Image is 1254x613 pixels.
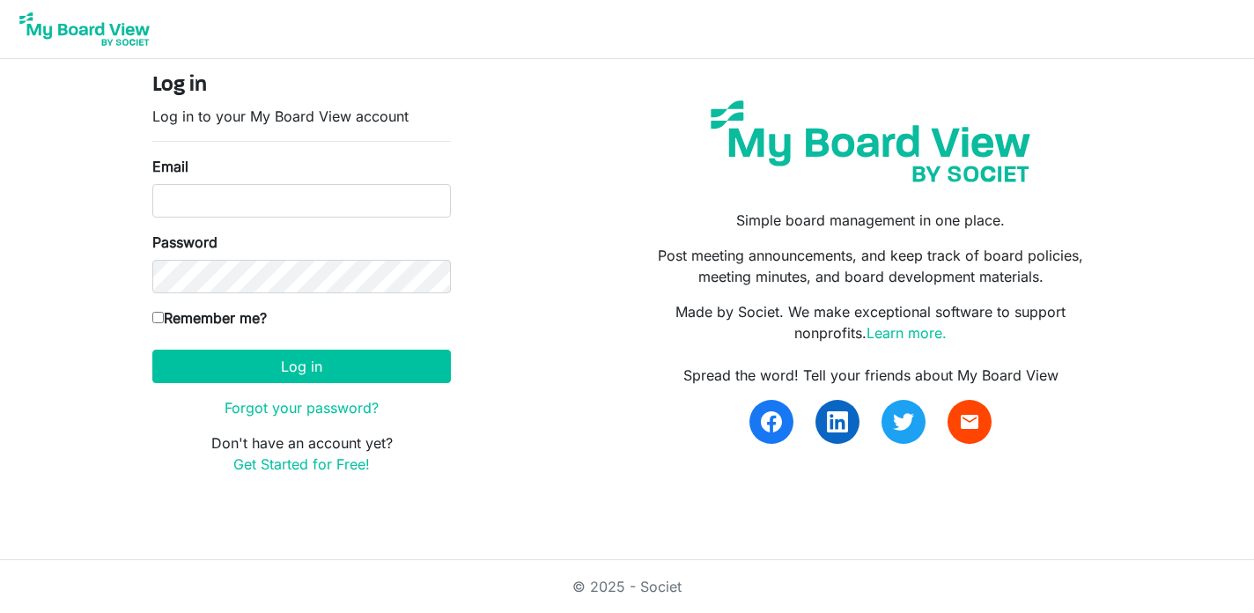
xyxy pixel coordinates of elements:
[225,399,379,417] a: Forgot your password?
[640,245,1102,287] p: Post meeting announcements, and keep track of board policies, meeting minutes, and board developm...
[152,312,164,323] input: Remember me?
[640,301,1102,343] p: Made by Societ. We make exceptional software to support nonprofits.
[14,7,155,51] img: My Board View Logo
[572,578,682,595] a: © 2025 - Societ
[640,210,1102,231] p: Simple board management in one place.
[640,365,1102,386] div: Spread the word! Tell your friends about My Board View
[827,411,848,432] img: linkedin.svg
[152,73,451,99] h4: Log in
[152,106,451,127] p: Log in to your My Board View account
[697,87,1044,196] img: my-board-view-societ.svg
[152,307,267,329] label: Remember me?
[893,411,914,432] img: twitter.svg
[152,432,451,475] p: Don't have an account yet?
[152,350,451,383] button: Log in
[959,411,980,432] span: email
[948,400,992,444] a: email
[233,455,370,473] a: Get Started for Free!
[867,324,947,342] a: Learn more.
[152,156,188,177] label: Email
[152,232,218,253] label: Password
[761,411,782,432] img: facebook.svg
